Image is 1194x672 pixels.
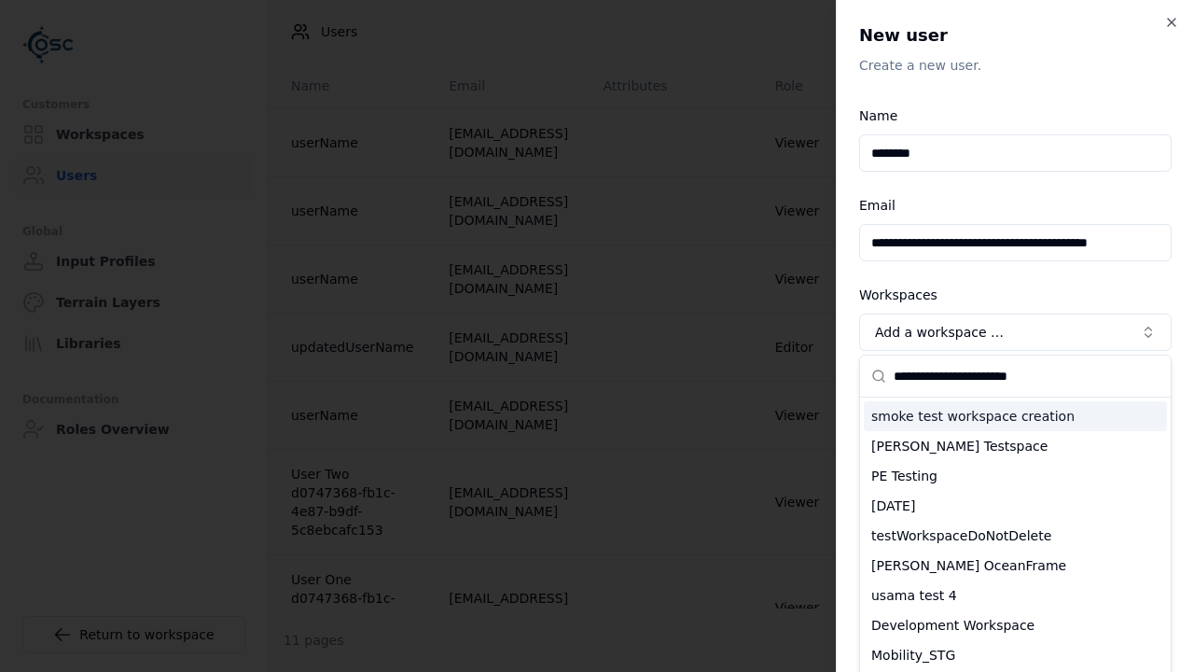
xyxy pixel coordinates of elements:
[864,491,1167,521] div: [DATE]
[864,431,1167,461] div: [PERSON_NAME] Testspace
[864,461,1167,491] div: PE Testing
[864,401,1167,431] div: smoke test workspace creation
[864,640,1167,670] div: Mobility_STG
[864,551,1167,581] div: [PERSON_NAME] OceanFrame
[864,581,1167,610] div: usama test 4
[864,610,1167,640] div: Development Workspace
[864,521,1167,551] div: testWorkspaceDoNotDelete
